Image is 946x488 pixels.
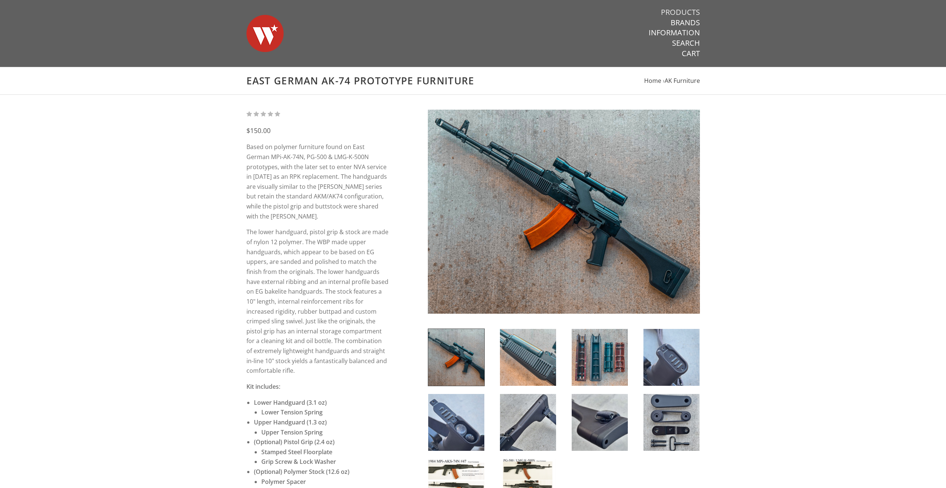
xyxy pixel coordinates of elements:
[643,329,700,386] img: East German AK-74 Prototype Furniture
[246,126,271,135] span: $150.00
[254,438,335,446] strong: (Optional) Pistol Grip (2.4 oz)
[671,18,700,28] a: Brands
[428,110,700,314] img: East German AK-74 Prototype Furniture
[643,394,700,451] img: East German AK-74 Prototype Furniture
[246,227,389,376] p: The lower handguard, pistol grip & stock are made of nylon 12 polymer. The WBP made upper handgua...
[261,408,323,416] strong: Lower Tension Spring
[572,394,628,451] img: East German AK-74 Prototype Furniture
[649,28,700,38] a: Information
[261,428,323,436] strong: Upper Tension Spring
[261,458,336,466] strong: Grip Screw & Lock Washer
[254,468,349,476] strong: (Optional) Polymer Stock (12.6 oz)
[500,329,556,386] img: East German AK-74 Prototype Furniture
[246,75,700,87] h1: East German AK-74 Prototype Furniture
[246,7,284,59] img: Warsaw Wood Co.
[682,49,700,58] a: Cart
[665,77,700,85] a: AK Furniture
[428,329,484,386] img: East German AK-74 Prototype Furniture
[572,329,628,386] img: East German AK-74 Prototype Furniture
[661,7,700,17] a: Products
[254,398,327,407] strong: Lower Handguard (3.1 oz)
[428,394,484,451] img: East German AK-74 Prototype Furniture
[246,382,280,391] strong: Kit includes:
[261,478,306,486] strong: Polymer Spacer
[644,77,661,85] a: Home
[663,76,700,86] li: ›
[254,418,327,426] strong: Upper Handguard (1.3 oz)
[261,448,332,456] strong: Stamped Steel Floorplate
[500,394,556,451] img: East German AK-74 Prototype Furniture
[246,142,389,221] p: Based on polymer furniture found on East German MPi-AK-74N, PG-500 & LMG-K-500N prototypes, with ...
[672,38,700,48] a: Search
